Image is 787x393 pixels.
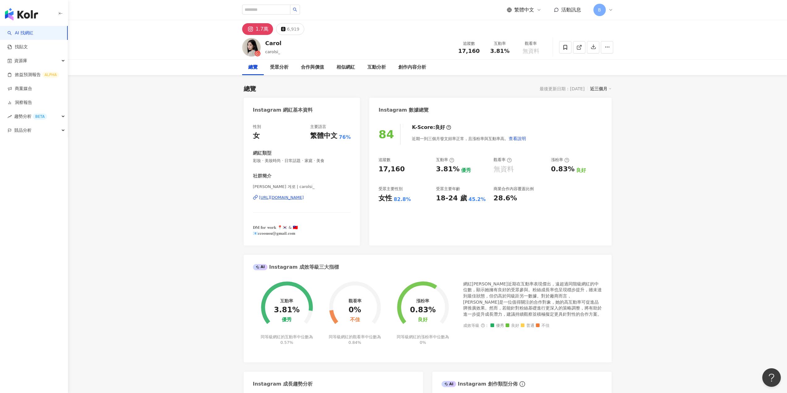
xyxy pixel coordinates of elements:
[494,164,514,174] div: 無資料
[242,23,273,35] button: 1.7萬
[442,381,456,387] div: AI
[5,8,38,20] img: logo
[282,317,292,323] div: 優秀
[270,64,289,71] div: 受眾分析
[416,298,429,303] div: 漲粉率
[253,264,339,271] div: Instagram 成效等級三大指標
[488,41,512,47] div: 互動率
[468,196,486,203] div: 45.2%
[253,158,351,164] span: 彩妝 · 美妝時尚 · 日常話題 · 家庭 · 美食
[457,41,481,47] div: 追蹤數
[412,124,451,131] div: K-Score :
[442,381,518,387] div: Instagram 創作類型分佈
[523,48,539,54] span: 無資料
[490,323,504,328] span: 優秀
[7,30,33,36] a: searchAI 找網紅
[379,186,403,192] div: 受眾主要性別
[519,41,543,47] div: 觀看率
[7,86,32,92] a: 商案媒合
[436,186,460,192] div: 受眾主要年齡
[398,64,426,71] div: 創作內容分析
[265,39,282,47] div: Carol
[242,38,261,57] img: KOL Avatar
[379,164,405,174] div: 17,160
[494,186,534,192] div: 商業合作內容覆蓋比例
[350,317,360,323] div: 不佳
[436,164,460,174] div: 3.81%
[265,49,280,54] span: carolsi_
[494,194,517,203] div: 28.6%
[461,167,471,174] div: 優秀
[256,25,268,33] div: 1.7萬
[379,128,394,141] div: 84
[328,334,382,345] div: 同等級網紅的觀看率中位數為
[259,195,304,200] div: [URL][DOMAIN_NAME]
[396,334,450,345] div: 同等級網紅的漲粉率中位數為
[287,25,299,33] div: 6,919
[394,196,411,203] div: 82.8%
[280,340,293,345] span: 0.57%
[576,167,586,174] div: 良好
[412,132,526,145] div: 近期一到三個月發文頻率正常，且漲粉率與互動率高。
[310,131,337,141] div: 繁體中文
[253,381,313,387] div: Instagram 成長趨勢分析
[260,334,314,345] div: 同等級網紅的互動率中位數為
[463,323,602,328] div: 成效等級 ：
[310,124,326,130] div: 主要語言
[253,173,272,179] div: 社群簡介
[540,86,584,91] div: 最後更新日期：[DATE]
[519,380,526,388] span: info-circle
[349,298,361,303] div: 觀看率
[521,323,534,328] span: 普通
[253,131,260,141] div: 女
[7,114,12,119] span: rise
[14,123,32,137] span: 競品分析
[7,72,59,78] a: 效益預測報告ALPHA
[339,134,351,141] span: 76%
[253,107,313,113] div: Instagram 網紅基本資料
[435,124,445,131] div: 良好
[379,107,429,113] div: Instagram 數據總覽
[248,64,258,71] div: 總覽
[253,264,268,270] div: AI
[293,7,297,12] span: search
[536,323,550,328] span: 不佳
[410,306,436,314] div: 0.83%
[551,164,575,174] div: 0.83%
[367,64,386,71] div: 互動分析
[244,84,256,93] div: 總覽
[506,323,519,328] span: 良好
[33,113,47,120] div: BETA
[420,340,426,345] span: 0%
[276,23,304,35] button: 6,919
[436,194,467,203] div: 18-24 歲
[463,281,602,318] div: 網紅[PERSON_NAME]近期在互動率表現傑出，遠超過同階級網紅的中位數，顯示她擁有良好的受眾參與。粉絲成長率也呈現穩步提升，雖未達到最佳狀態，但仍高於同級距另一數據。對於廠商而言，[PER...
[253,150,272,156] div: 網紅類型
[590,85,612,93] div: 近三個月
[379,157,391,163] div: 追蹤數
[762,368,781,387] iframe: Help Scout Beacon - Open
[561,7,581,13] span: 活動訊息
[274,306,300,314] div: 3.81%
[508,132,526,145] button: 查看說明
[379,194,392,203] div: 女性
[336,64,355,71] div: 相似網紅
[458,48,480,54] span: 17,160
[490,48,509,54] span: 3.81%
[14,54,27,68] span: 資源庫
[253,195,351,200] a: [URL][DOMAIN_NAME]
[494,157,512,163] div: 觀看率
[301,64,324,71] div: 合作與價值
[253,225,298,235] span: 𝐃𝐌 𝐟𝐨𝐫 𝐰𝐨𝐫𝐤 📍🇰🇷 & 🇹🇼 📧𝐜𝐜𝐨𝐨𝐮𝐨𝐮@𝐠𝐦𝐚𝐢𝐥.𝐜𝐨𝐦
[7,44,28,50] a: 找貼文
[253,184,351,190] span: [PERSON_NAME] 게로 | carolsi_
[598,6,601,13] span: B
[509,136,526,141] span: 查看說明
[14,109,47,123] span: 趨勢分析
[418,317,428,323] div: 良好
[253,124,261,130] div: 性別
[514,6,534,13] span: 繁體中文
[551,157,569,163] div: 漲粉率
[349,306,361,314] div: 0%
[349,340,361,345] span: 0.84%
